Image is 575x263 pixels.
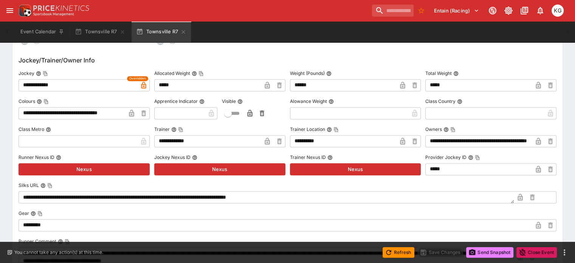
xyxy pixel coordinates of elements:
[19,210,29,216] p: Gear
[43,99,49,104] button: Copy To Clipboard
[3,4,17,17] button: open drawer
[36,71,41,76] button: JockeyCopy To Clipboard
[475,155,480,160] button: Copy To Clipboard
[154,154,191,160] p: Jockey Nexus ID
[192,155,197,160] button: Jockey Nexus ID
[552,5,564,17] div: Kevin Gutschlag
[198,71,204,76] button: Copy To Clipboard
[327,155,333,160] button: Trainer Nexus ID
[154,70,190,76] p: Allocated Weight
[47,183,53,188] button: Copy To Clipboard
[502,4,515,17] button: Toggle light/dark mode
[19,154,54,160] p: Runner Nexus ID
[70,21,130,42] button: Townsville R7
[450,127,456,132] button: Copy To Clipboard
[290,154,326,160] p: Trainer Nexus ID
[516,247,557,258] button: Close Event
[560,248,569,257] button: more
[33,12,74,16] img: Sportsbook Management
[549,2,566,19] button: Kevin Gutschlag
[486,4,499,17] button: Connected to PK
[290,70,325,76] p: Weight (Pounds)
[533,4,547,17] button: Notifications
[58,239,63,244] button: Runner CommentCopy To Clipboard
[290,126,325,132] p: Trainer Location
[46,127,51,132] button: Class Metro
[290,163,421,175] button: Nexus
[17,3,32,18] img: PriceKinetics Logo
[43,71,48,76] button: Copy To Clipboard
[457,99,462,104] button: Class Country
[132,21,191,42] button: Townsville R7
[178,127,183,132] button: Copy To Clipboard
[326,71,332,76] button: Weight (Pounds)
[19,56,556,65] h6: Jockey/Trainer/Owner Info
[65,239,70,244] button: Copy To Clipboard
[453,71,459,76] button: Total Weight
[372,5,414,17] input: search
[329,99,334,104] button: Alowance Weight
[19,182,39,188] p: Silks URL
[518,4,531,17] button: Documentation
[429,5,484,17] button: Select Tenant
[383,247,414,258] button: Refresh
[290,98,327,104] p: Alowance Weight
[154,98,198,104] p: Apprentice Indicator
[154,163,285,175] button: Nexus
[425,126,442,132] p: Owners
[154,126,170,132] p: Trainer
[443,127,449,132] button: OwnersCopy To Clipboard
[19,70,34,76] p: Jockey
[19,126,44,132] p: Class Metro
[192,71,197,76] button: Allocated WeightCopy To Clipboard
[129,76,146,81] span: Overridden
[222,98,236,104] p: Visible
[37,211,43,216] button: Copy To Clipboard
[171,127,177,132] button: TrainerCopy To Clipboard
[19,98,35,104] p: Colours
[415,5,427,17] button: No Bookmarks
[16,21,69,42] button: Event Calendar
[37,99,42,104] button: ColoursCopy To Clipboard
[327,127,332,132] button: Trainer LocationCopy To Clipboard
[237,99,243,104] button: Visible
[199,99,205,104] button: Apprentice Indicator
[19,238,56,244] p: Runner Comment
[19,163,150,175] button: Nexus
[425,70,452,76] p: Total Weight
[425,98,456,104] p: Class Country
[14,249,103,256] p: You cannot take any action(s) at this time.
[425,154,467,160] p: Provider Jockey ID
[31,211,36,216] button: GearCopy To Clipboard
[466,247,513,258] button: Send Snapshot
[40,183,46,188] button: Silks URLCopy To Clipboard
[333,127,339,132] button: Copy To Clipboard
[33,5,89,11] img: PriceKinetics
[56,155,61,160] button: Runner Nexus ID
[468,155,473,160] button: Provider Jockey IDCopy To Clipboard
